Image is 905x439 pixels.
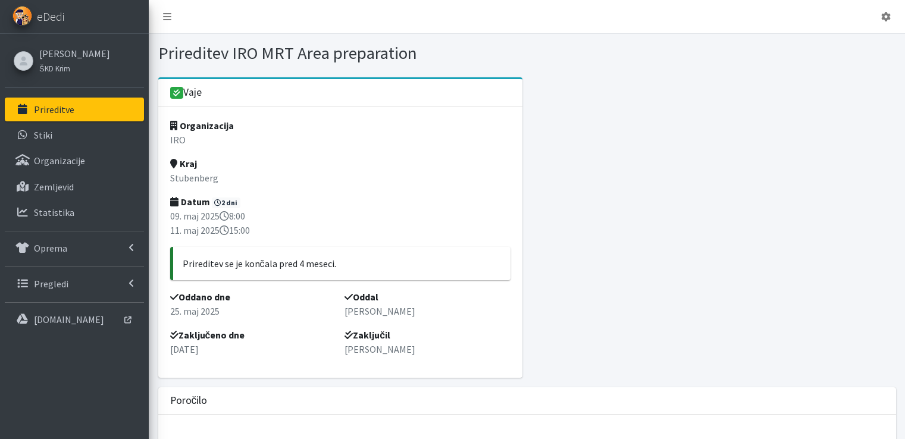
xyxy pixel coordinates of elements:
[170,209,511,237] p: 09. maj 2025 8:00 11. maj 2025 15:00
[5,149,144,173] a: Organizacije
[39,61,110,75] a: ŠKD Krim
[170,196,210,208] strong: Datum
[170,329,245,341] strong: Zaključeno dne
[158,43,523,64] h1: Prireditev IRO MRT Area preparation
[34,155,85,167] p: Organizacije
[170,304,336,318] p: 25. maj 2025
[345,291,378,303] strong: Oddal
[34,104,74,115] p: Prireditve
[212,197,241,208] span: 2 dni
[345,304,511,318] p: [PERSON_NAME]
[345,329,390,341] strong: Zaključil
[39,64,70,73] small: ŠKD Krim
[5,123,144,147] a: Stiki
[170,291,230,303] strong: Oddano dne
[170,86,202,99] h3: Vaje
[170,133,511,147] p: IRO
[183,256,502,271] p: Prireditev se je končala pred 4 meseci.
[170,171,511,185] p: Stubenberg
[34,242,67,254] p: Oprema
[5,308,144,331] a: [DOMAIN_NAME]
[34,313,104,325] p: [DOMAIN_NAME]
[34,278,68,290] p: Pregledi
[345,342,511,356] p: [PERSON_NAME]
[5,272,144,296] a: Pregledi
[170,158,197,170] strong: Kraj
[39,46,110,61] a: [PERSON_NAME]
[37,8,64,26] span: eDedi
[5,200,144,224] a: Statistika
[5,236,144,260] a: Oprema
[170,120,234,131] strong: Organizacija
[5,175,144,199] a: Zemljevid
[170,394,208,407] h3: Poročilo
[34,206,74,218] p: Statistika
[34,129,52,141] p: Stiki
[12,6,32,26] img: eDedi
[170,342,336,356] p: [DATE]
[5,98,144,121] a: Prireditve
[34,181,74,193] p: Zemljevid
